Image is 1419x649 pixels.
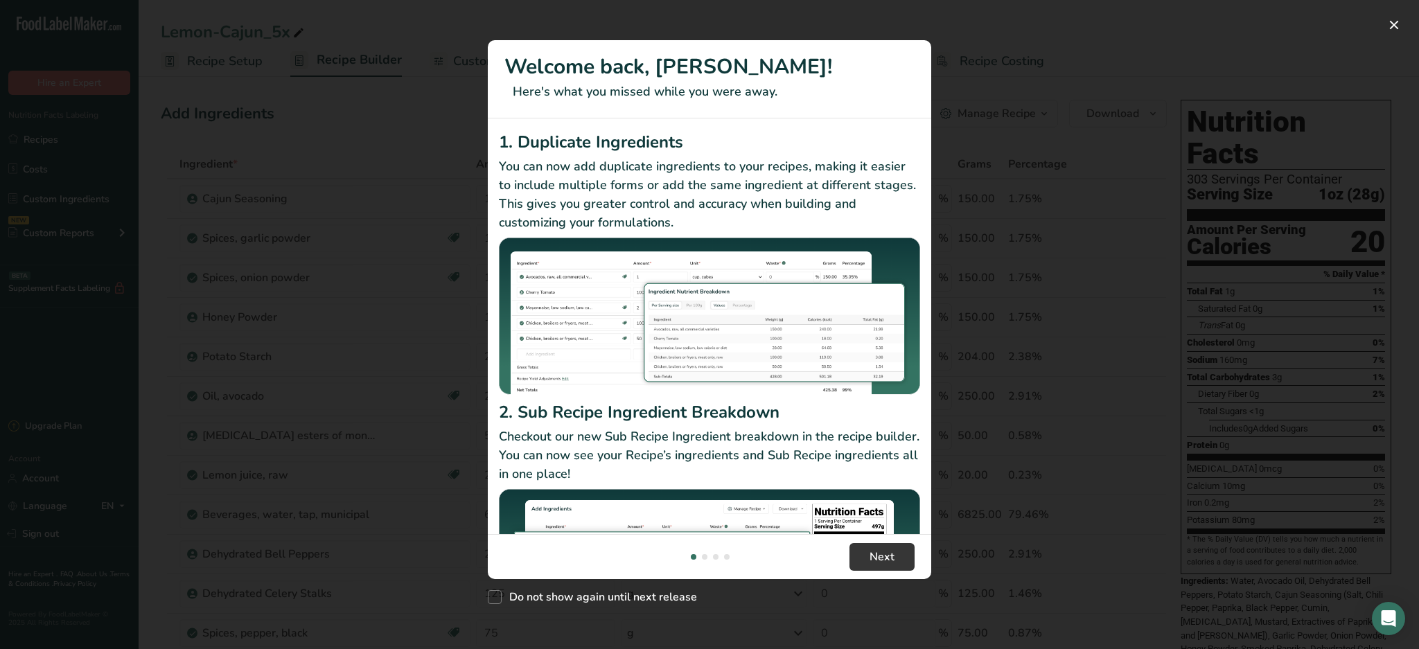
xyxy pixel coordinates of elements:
h2: 1. Duplicate Ingredients [499,130,920,154]
h2: 2. Sub Recipe Ingredient Breakdown [499,400,920,425]
p: Checkout our new Sub Recipe Ingredient breakdown in the recipe builder. You can now see your Reci... [499,427,920,483]
p: Here's what you missed while you were away. [504,82,915,101]
p: You can now add duplicate ingredients to your recipes, making it easier to include multiple forms... [499,157,920,232]
h1: Welcome back, [PERSON_NAME]! [504,51,915,82]
img: Duplicate Ingredients [499,238,920,395]
button: Next [849,543,915,571]
img: Sub Recipe Ingredient Breakdown [499,489,920,646]
span: Do not show again until next release [502,590,697,604]
span: Next [870,549,894,565]
div: Open Intercom Messenger [1372,602,1405,635]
